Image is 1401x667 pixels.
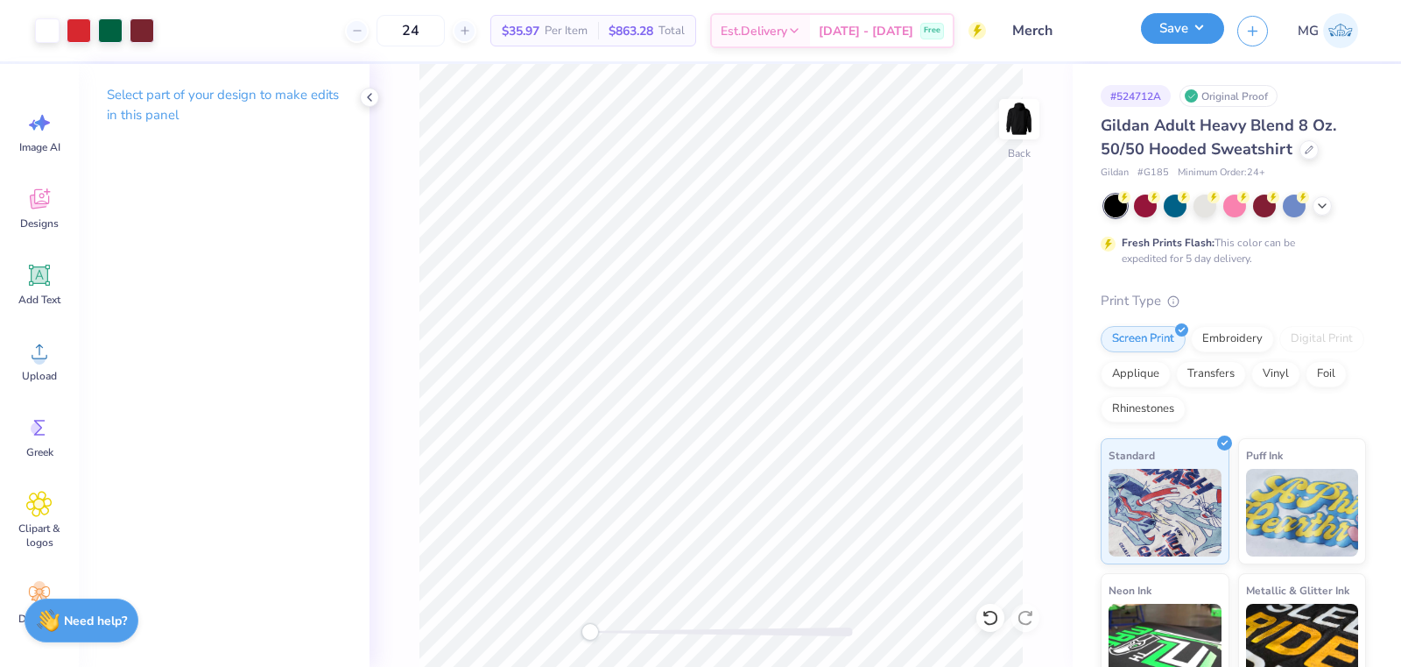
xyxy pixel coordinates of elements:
[1290,13,1366,48] a: MG
[26,445,53,459] span: Greek
[999,13,1128,48] input: Untitled Design
[1246,581,1349,600] span: Metallic & Glitter Ink
[1298,21,1319,41] span: MG
[377,15,445,46] input: – –
[609,22,653,40] span: $863.28
[581,623,599,641] div: Accessibility label
[1179,85,1278,107] div: Original Proof
[107,85,341,125] p: Select part of your design to make edits in this panel
[1141,13,1224,44] button: Save
[22,369,57,383] span: Upload
[658,22,685,40] span: Total
[1101,326,1186,352] div: Screen Print
[1122,236,1214,250] strong: Fresh Prints Flash:
[1137,166,1169,181] span: # G185
[1323,13,1358,48] img: Mary Grace
[1306,361,1347,387] div: Foil
[545,22,588,40] span: Per Item
[1101,115,1336,160] span: Gildan Adult Heavy Blend 8 Oz. 50/50 Hooded Sweatshirt
[1101,166,1129,181] span: Gildan
[1008,145,1031,161] div: Back
[1122,235,1337,266] div: This color can be expedited for 5 day delivery.
[1191,326,1274,352] div: Embroidery
[1279,326,1364,352] div: Digital Print
[1246,469,1359,557] img: Puff Ink
[1109,469,1221,557] img: Standard
[1109,581,1151,600] span: Neon Ink
[1176,361,1246,387] div: Transfers
[1246,446,1283,465] span: Puff Ink
[19,140,60,154] span: Image AI
[1101,85,1171,107] div: # 524712A
[924,25,940,37] span: Free
[11,522,68,550] span: Clipart & logos
[1178,166,1265,181] span: Minimum Order: 24 +
[1101,291,1366,311] div: Print Type
[1109,446,1155,465] span: Standard
[502,22,539,40] span: $35.97
[1101,396,1186,422] div: Rhinestones
[1101,361,1171,387] div: Applique
[20,216,59,231] span: Designs
[819,22,913,40] span: [DATE] - [DATE]
[1002,102,1037,137] img: Back
[1251,361,1300,387] div: Vinyl
[18,293,60,307] span: Add Text
[721,22,787,40] span: Est. Delivery
[64,613,127,629] strong: Need help?
[18,612,60,626] span: Decorate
